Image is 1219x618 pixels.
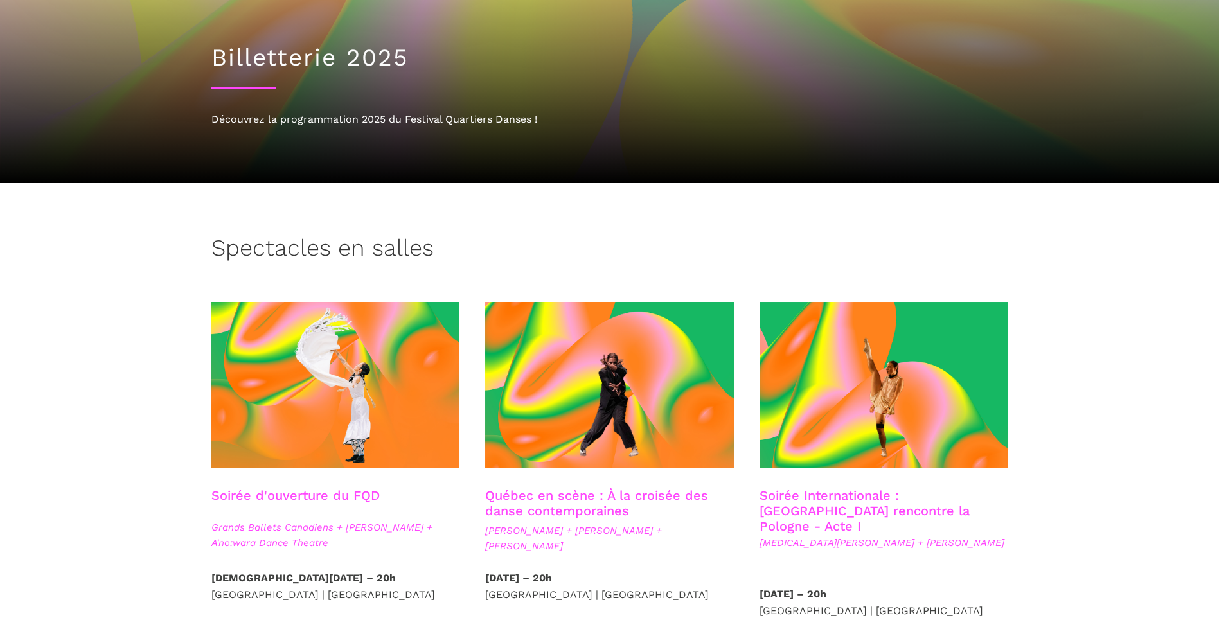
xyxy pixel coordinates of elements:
[211,234,434,267] h3: Spectacles en salles
[485,570,734,603] p: [GEOGRAPHIC_DATA] | [GEOGRAPHIC_DATA]
[211,520,460,551] span: Grands Ballets Canadiens + [PERSON_NAME] + A'no:wara Dance Theatre
[760,535,1008,551] span: [MEDICAL_DATA][PERSON_NAME] + [PERSON_NAME]
[211,570,460,603] p: [GEOGRAPHIC_DATA] | [GEOGRAPHIC_DATA]
[485,523,734,554] span: [PERSON_NAME] + [PERSON_NAME] + [PERSON_NAME]
[485,488,708,518] a: Québec en scène : À la croisée des danse contemporaines
[211,111,1008,128] div: Découvrez la programmation 2025 du Festival Quartiers Danses !
[211,572,396,584] strong: [DEMOGRAPHIC_DATA][DATE] – 20h
[211,44,1008,72] h1: Billetterie 2025
[760,488,970,534] a: Soirée Internationale : [GEOGRAPHIC_DATA] rencontre la Pologne - Acte I
[211,488,380,503] a: Soirée d'ouverture du FQD
[485,572,552,584] strong: [DATE] – 20h
[760,588,826,600] strong: [DATE] – 20h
